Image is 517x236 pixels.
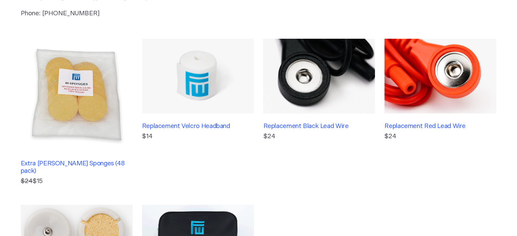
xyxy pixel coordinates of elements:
h3: Replacement Velcro Headband [142,123,254,130]
h3: Replacement Black Lead Wire [263,123,375,130]
a: Replacement Black Lead Wire$24 [263,39,375,186]
img: Extra Fisher Wallace Sponges (48 pack) [21,39,133,150]
img: Replacement Red Lead Wire [384,39,496,113]
a: Replacement Red Lead Wire$24 [384,39,496,186]
h3: Extra [PERSON_NAME] Sponges (48 pack) [21,160,133,175]
p: $24 [263,132,375,141]
p: $14 [142,132,254,141]
img: Replacement Black Lead Wire [263,39,375,113]
h3: Replacement Red Lead Wire [384,123,496,130]
img: Replacement Velcro Headband [142,39,254,113]
s: $24 [21,178,33,184]
p: $15 [21,177,133,186]
p: $24 [384,132,496,141]
p: Phone: [PHONE_NUMBER] [21,9,298,18]
a: Replacement Velcro Headband$14 [142,39,254,186]
a: Extra [PERSON_NAME] Sponges (48 pack) $24$15 [21,39,133,186]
